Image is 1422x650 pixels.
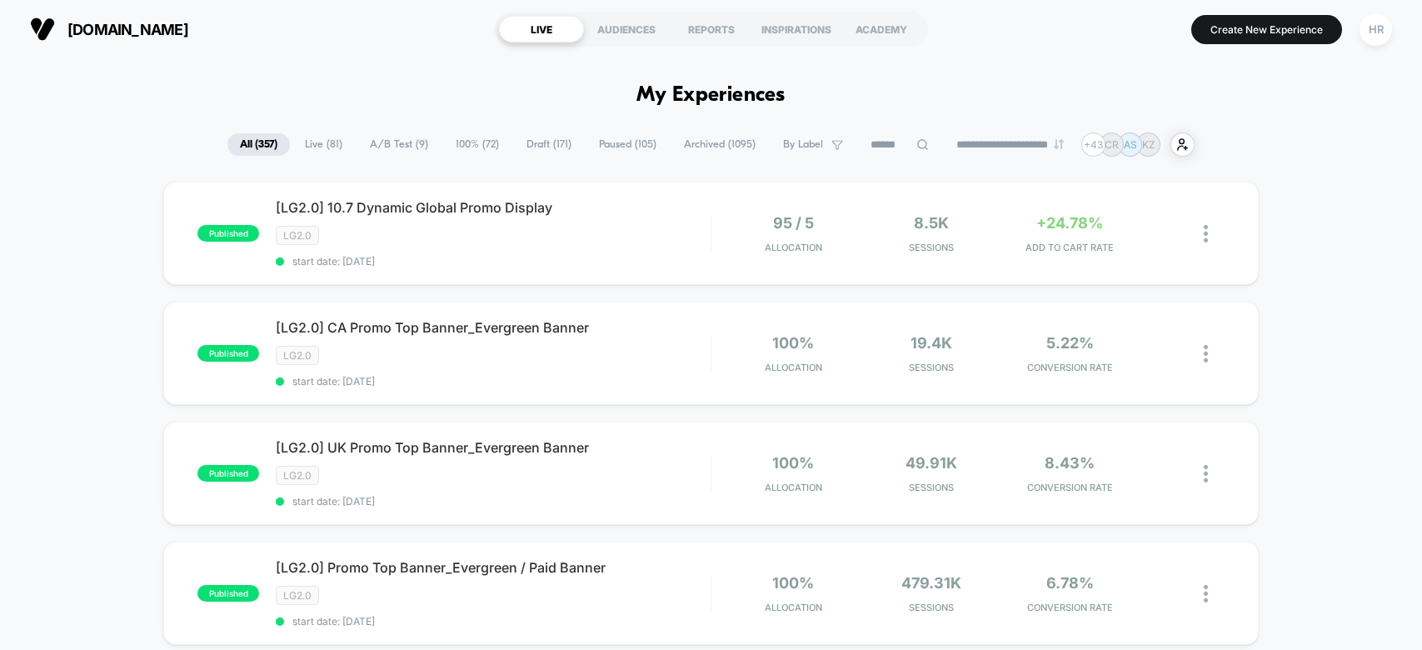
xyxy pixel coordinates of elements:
img: close [1204,225,1208,242]
span: Sessions [866,362,996,373]
span: 49.91k [906,454,957,472]
span: Draft ( 171 ) [514,133,584,156]
span: 8.5k [914,214,949,232]
div: + 43 [1081,132,1105,157]
span: 100% [772,574,814,592]
span: Live ( 81 ) [292,133,355,156]
span: Allocation [765,482,822,493]
span: 100% [772,454,814,472]
button: Create New Experience [1191,15,1342,44]
span: LG2.0 [276,226,319,245]
span: start date: [DATE] [276,495,710,507]
span: By Label [783,138,823,151]
span: 100% ( 72 ) [443,133,511,156]
span: published [197,465,259,482]
span: LG2.0 [276,586,319,605]
span: 100% [772,334,814,352]
span: Archived ( 1095 ) [671,133,768,156]
span: Paused ( 105 ) [586,133,669,156]
span: CONVERSION RATE [1005,482,1135,493]
span: 19.4k [911,334,952,352]
h1: My Experiences [636,83,786,107]
span: start date: [DATE] [276,375,710,387]
div: AUDIENCES [584,16,669,42]
span: LG2.0 [276,346,319,365]
button: [DOMAIN_NAME] [25,16,193,42]
img: close [1204,585,1208,602]
p: KZ [1142,138,1155,151]
span: CONVERSION RATE [1005,362,1135,373]
span: [LG2.0] UK Promo Top Banner_Evergreen Banner [276,439,710,456]
span: +24.78% [1036,214,1103,232]
span: LG2.0 [276,466,319,485]
span: All ( 357 ) [227,133,290,156]
span: Sessions [866,602,996,613]
span: published [197,345,259,362]
span: 6.78% [1046,574,1094,592]
span: Allocation [765,362,822,373]
p: CR [1105,138,1119,151]
span: Sessions [866,482,996,493]
span: Allocation [765,242,822,253]
span: ADD TO CART RATE [1005,242,1135,253]
span: 95 / 5 [773,214,814,232]
span: CONVERSION RATE [1005,602,1135,613]
span: published [197,585,259,602]
span: [LG2.0] 10.7 Dynamic Global Promo Display [276,199,710,216]
span: [LG2.0] Promo Top Banner_Evergreen / Paid Banner [276,559,710,576]
span: published [197,225,259,242]
span: start date: [DATE] [276,255,710,267]
span: 8.43% [1045,454,1095,472]
button: HR [1355,12,1397,47]
span: [DOMAIN_NAME] [67,21,188,38]
span: Allocation [765,602,822,613]
span: 5.22% [1046,334,1094,352]
span: [LG2.0] CA Promo Top Banner_Evergreen Banner [276,319,710,336]
span: start date: [DATE] [276,615,710,627]
img: end [1054,139,1064,149]
span: Sessions [866,242,996,253]
div: REPORTS [669,16,754,42]
div: ACADEMY [839,16,924,42]
div: INSPIRATIONS [754,16,839,42]
span: A/B Test ( 9 ) [357,133,441,156]
img: close [1204,345,1208,362]
div: HR [1360,13,1392,46]
img: Visually logo [30,17,55,42]
div: LIVE [499,16,584,42]
span: 479.31k [901,574,961,592]
img: close [1204,465,1208,482]
p: AS [1124,138,1137,151]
